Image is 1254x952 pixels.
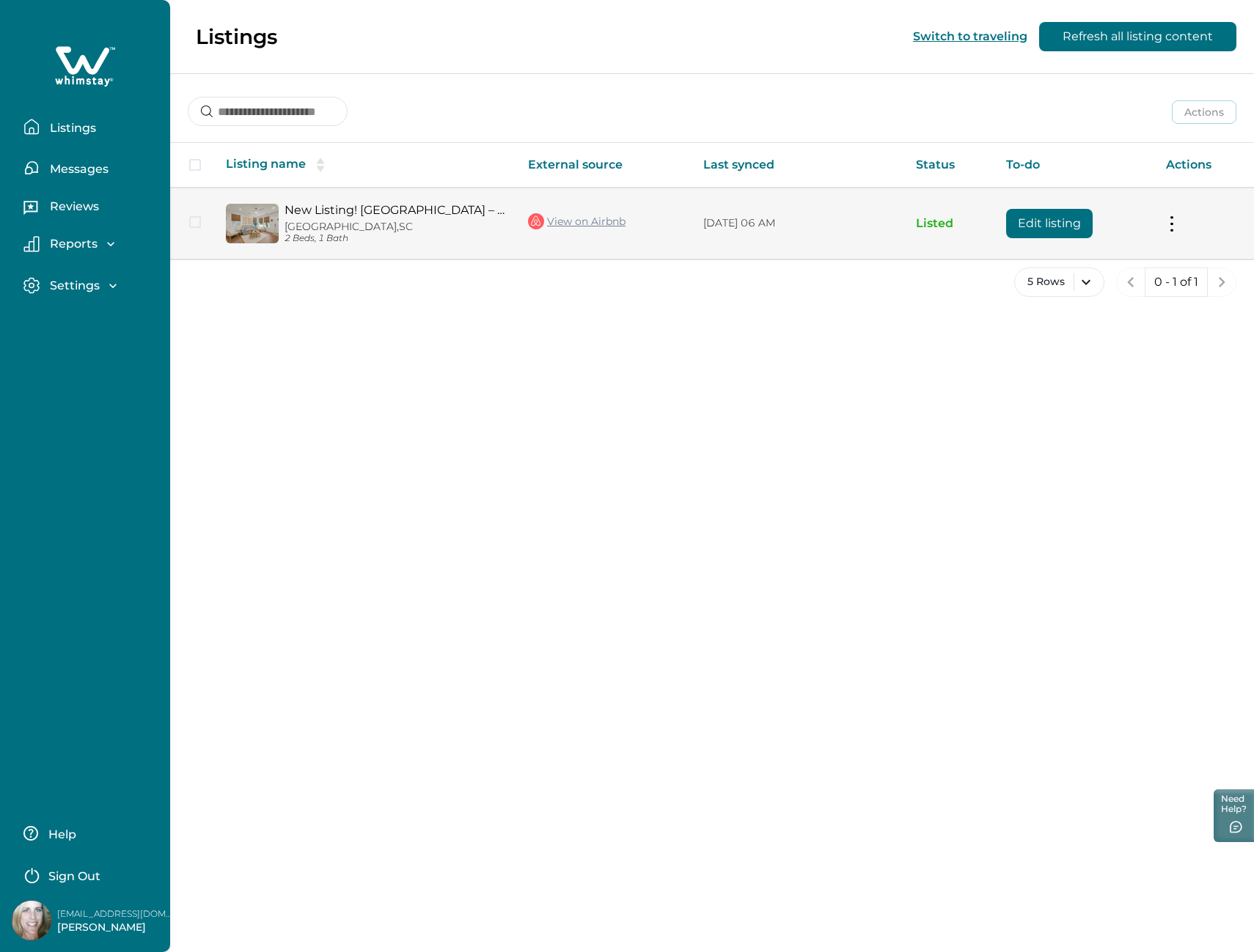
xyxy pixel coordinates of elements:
th: Listing name [214,143,516,188]
p: Listings [196,24,277,49]
button: Sign Out [23,860,153,889]
button: Reviews [23,194,158,224]
p: [GEOGRAPHIC_DATA], SC [285,221,505,233]
p: 2 Beds, 1 Bath [285,233,505,244]
button: Switch to traveling [913,29,1027,43]
button: Reports [23,236,158,252]
th: Status [904,143,994,188]
p: Settings [45,278,100,293]
th: To-do [994,143,1154,188]
button: sorting [306,158,335,172]
a: View on Airbnb [528,212,626,231]
button: Help [23,819,153,848]
button: Refresh all listing content [1039,22,1236,51]
p: Reviews [45,199,99,214]
th: Last synced [692,143,904,188]
p: Listed [916,216,983,231]
button: 5 Rows [1014,267,1104,297]
p: Listings [45,121,96,136]
button: next page [1207,267,1236,297]
button: 0 - 1 of 1 [1145,267,1208,297]
p: Help [44,827,76,842]
p: 0 - 1 of 1 [1154,275,1198,289]
button: Settings [23,277,158,294]
button: Messages [23,153,158,182]
a: New Listing! [GEOGRAPHIC_DATA] – Cozy Bungalow [285,203,505,217]
button: Listings [23,112,158,141]
p: [EMAIL_ADDRESS][DOMAIN_NAME] [57,907,175,921]
p: Messages [45,162,109,177]
button: Edit listing [1006,209,1093,238]
p: Sign Out [48,869,100,884]
img: Whimstay Host [12,901,51,940]
img: propertyImage_New Listing! Pinky's Palace – Cozy Bungalow [226,204,279,243]
button: previous page [1116,267,1145,297]
p: [DATE] 06 AM [703,216,892,231]
p: [PERSON_NAME] [57,920,175,935]
p: Reports [45,237,98,251]
th: External source [516,143,692,188]
button: Actions [1172,100,1236,124]
th: Actions [1154,143,1254,188]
